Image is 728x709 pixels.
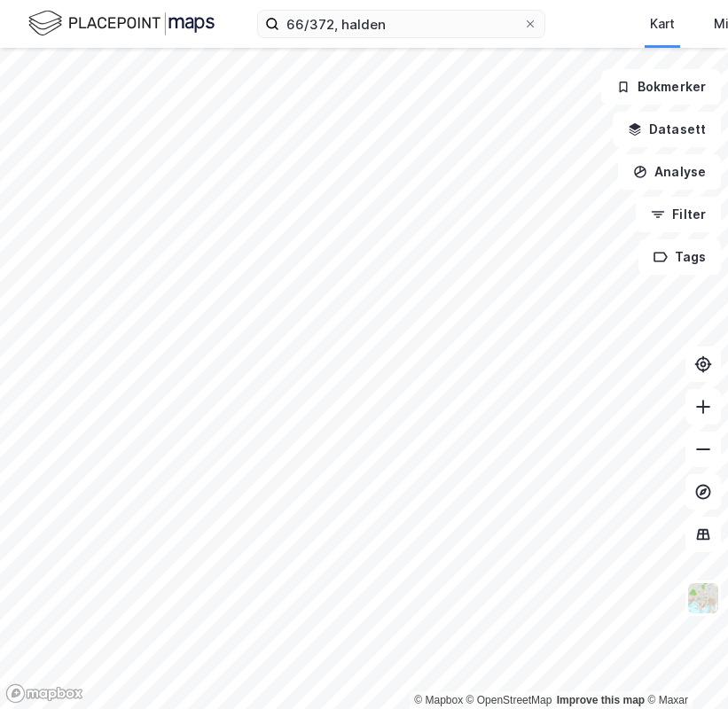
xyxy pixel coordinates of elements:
[639,624,728,709] div: Kontrollprogram for chat
[557,694,645,706] a: Improve this map
[279,11,523,37] input: Søk på adresse, matrikkel, gårdeiere, leietakere eller personer
[686,581,720,615] img: Z
[650,13,675,35] div: Kart
[613,112,721,147] button: Datasett
[28,8,215,39] img: logo.f888ab2527a4732fd821a326f86c7f29.svg
[638,239,721,275] button: Tags
[639,624,728,709] iframe: Chat Widget
[618,154,721,190] button: Analyse
[466,694,552,706] a: OpenStreetMap
[5,683,83,704] a: Mapbox homepage
[636,197,721,232] button: Filter
[601,69,721,105] button: Bokmerker
[414,694,463,706] a: Mapbox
